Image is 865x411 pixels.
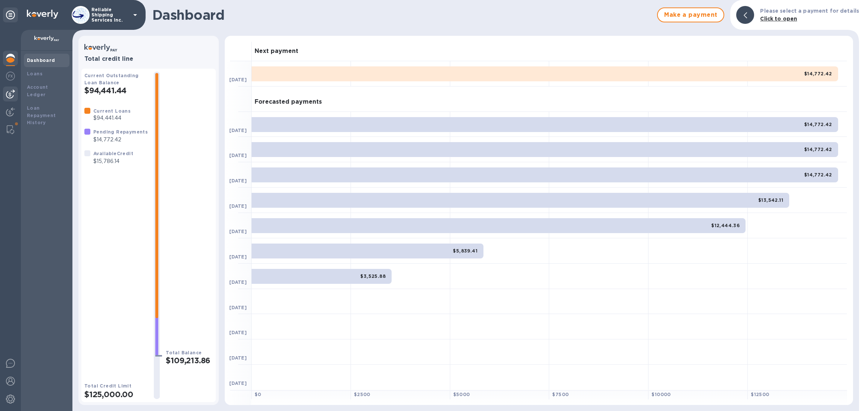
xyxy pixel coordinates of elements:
b: $3,525.88 [360,273,386,279]
b: Please select a payment for details [760,8,859,14]
b: Dashboard [27,57,55,63]
h3: Total credit line [84,56,213,63]
p: Reliable Shipping Services Inc. [91,7,129,23]
b: Total Balance [166,350,202,355]
b: Current Loans [93,108,131,114]
b: $14,772.42 [804,71,832,76]
b: [DATE] [229,279,247,285]
img: Logo [27,10,58,19]
b: $13,542.11 [758,197,783,203]
h3: Next payment [255,48,298,55]
p: $15,786.14 [93,157,133,165]
b: Click to open [760,16,797,22]
span: Make a payment [664,10,718,19]
h2: $109,213.86 [166,356,213,365]
b: Loan Repayment History [27,105,56,126]
b: [DATE] [229,229,247,234]
h2: $94,441.44 [84,86,148,95]
b: [DATE] [229,128,247,133]
b: [DATE] [229,380,247,386]
b: [DATE] [229,254,247,260]
h2: $125,000.00 [84,390,148,399]
b: $14,772.42 [804,122,832,127]
b: Available Credit [93,151,133,156]
button: Make a payment [657,7,724,22]
b: $ 0 [255,392,261,397]
h1: Dashboard [152,7,653,23]
b: [DATE] [229,77,247,82]
b: $14,772.42 [804,147,832,152]
b: $ 2500 [354,392,370,397]
b: [DATE] [229,355,247,361]
b: [DATE] [229,203,247,209]
b: Current Outstanding Loan Balance [84,73,139,85]
div: Unpin categories [3,7,18,22]
b: $14,772.42 [804,172,832,178]
b: Total Credit Limit [84,383,131,389]
b: Account Ledger [27,84,48,97]
b: [DATE] [229,153,247,158]
img: Foreign exchange [6,72,15,81]
b: [DATE] [229,330,247,335]
b: $ 10000 [651,392,670,397]
b: $ 7500 [552,392,569,397]
p: $14,772.42 [93,136,148,144]
b: $ 12500 [751,392,769,397]
b: [DATE] [229,305,247,310]
b: Loans [27,71,43,76]
p: $94,441.44 [93,114,131,122]
b: Pending Repayments [93,129,148,135]
b: $5,839.41 [453,248,477,254]
b: $ 5000 [453,392,470,397]
b: [DATE] [229,178,247,183]
b: $12,444.36 [711,223,740,228]
h3: Forecasted payments [255,98,322,106]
